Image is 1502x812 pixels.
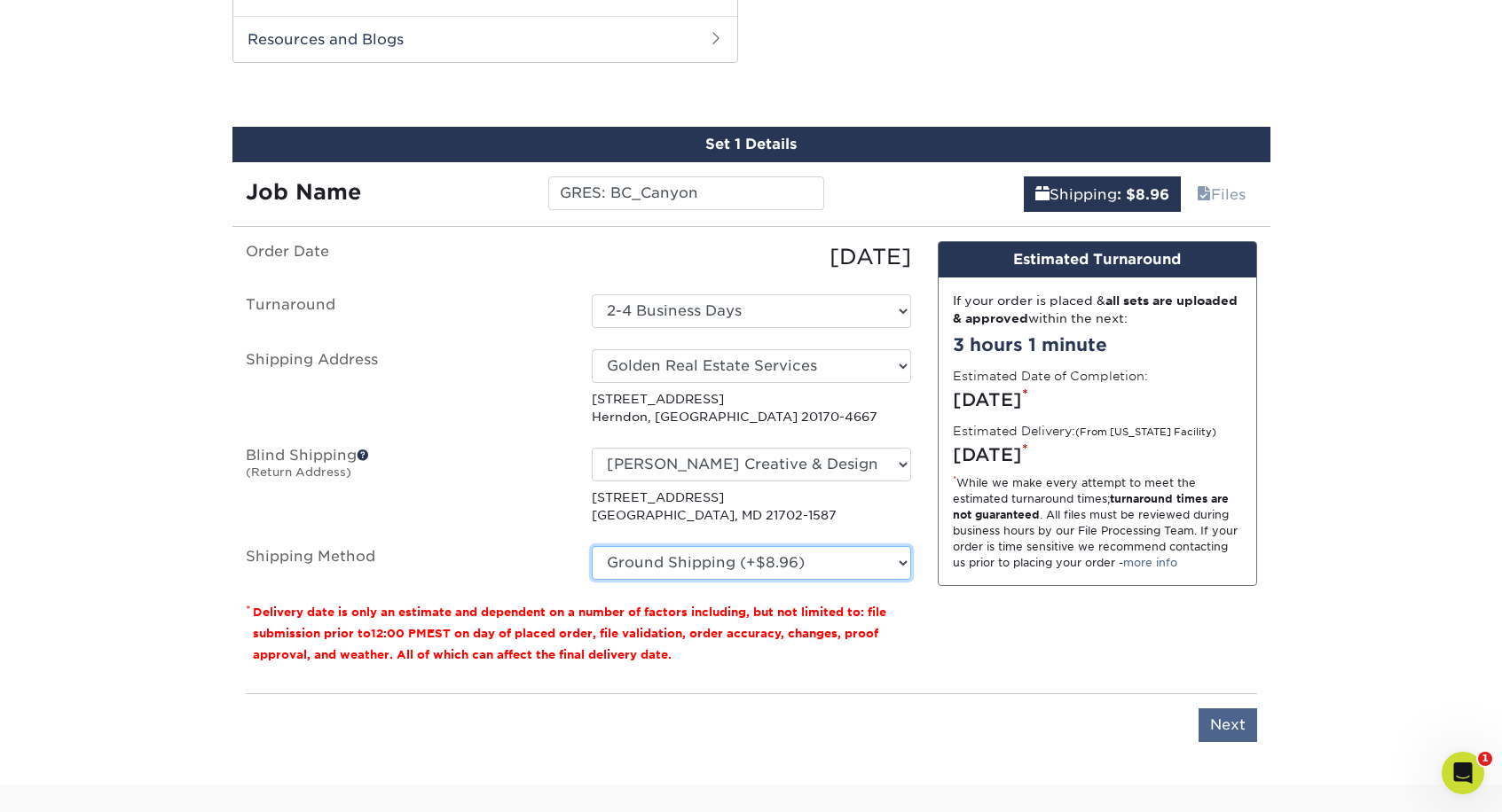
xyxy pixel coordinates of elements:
[232,127,1270,162] div: Set 1 Details
[246,465,351,479] small: (Return Address)
[953,367,1148,385] label: Estimated Date of Completion:
[592,390,911,426] p: [STREET_ADDRESS] Herndon, [GEOGRAPHIC_DATA] 20170-4667
[253,605,886,661] small: Delivery date is only an estimate and dependent on a number of factors including, but not limited...
[246,179,361,205] strong: Job Name
[548,176,824,210] input: Enter a job name
[578,241,924,273] div: [DATE]
[1123,556,1177,569] a: more info
[1024,176,1181,212] a: Shipping: $8.96
[232,294,578,328] label: Turnaround
[232,448,578,525] label: Blind Shipping
[953,292,1242,328] div: If your order is placed & within the next:
[1035,186,1050,203] span: shipping
[592,488,911,525] p: [STREET_ADDRESS] [GEOGRAPHIC_DATA], MD 21702-1587
[953,475,1242,571] div: While we make every attempt to meet the estimated turnaround times; . All files must be reviewed ...
[1185,176,1257,212] a: Files
[1075,426,1216,438] small: (From [US_STATE] Facility)
[1478,752,1492,766] span: 1
[232,241,578,273] label: Order Date
[953,332,1242,358] div: 3 hours 1 minute
[371,627,427,640] span: 12:00 PM
[233,16,737,62] h2: Resources and Blogs
[1197,186,1211,203] span: files
[232,546,578,580] label: Shipping Method
[953,441,1242,468] div: [DATE]
[232,349,578,426] label: Shipping Address
[1442,752,1484,794] iframe: Intercom live chat
[1117,186,1169,203] b: : $8.96
[939,242,1256,277] div: Estimated Turnaround
[953,386,1242,413] div: [DATE]
[1199,708,1257,742] input: Next
[953,492,1229,521] strong: turnaround times are not guaranteed
[953,422,1216,440] label: Estimated Delivery:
